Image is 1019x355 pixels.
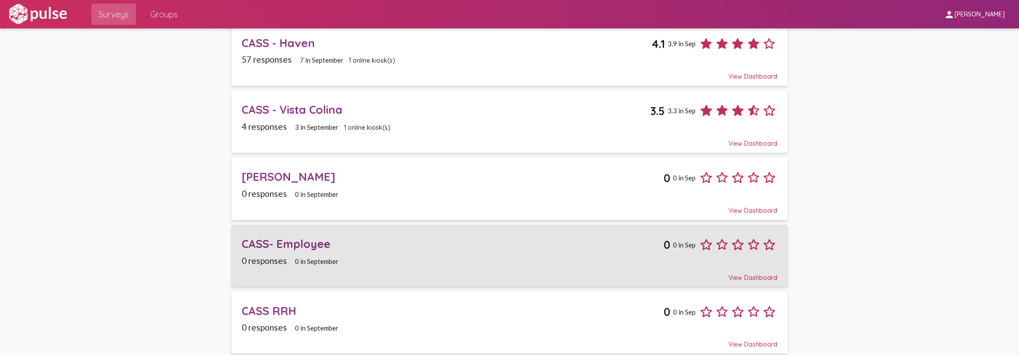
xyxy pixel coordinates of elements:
span: 0 in Sep [673,308,696,316]
div: View Dashboard [242,332,777,348]
a: Groups [143,4,185,25]
span: 0 in September [295,324,338,332]
a: Surveys [92,4,136,25]
span: 3 in September [295,123,338,131]
span: 0 [664,171,670,185]
span: 1 online kiosk(s) [344,124,390,132]
button: [PERSON_NAME] [937,6,1012,22]
span: 0 responses [242,322,287,332]
span: 0 responses [242,188,287,199]
span: Surveys [99,6,129,22]
img: white-logo.svg [7,3,68,25]
a: CASS - Vista Colina3.53.3 in Sep4 responses3 in September1 online kiosk(s)View Dashboard [231,91,788,153]
span: 4 responses [242,121,287,132]
div: CASS- Employee [242,237,664,251]
span: 0 in Sep [673,174,696,182]
a: [PERSON_NAME]00 in Sep0 responses0 in SeptemberView Dashboard [231,158,788,219]
span: 3.3 in Sep [668,107,696,115]
mat-icon: person [944,9,955,20]
div: [PERSON_NAME] [242,170,664,183]
span: 0 [664,305,670,319]
a: CASS - Haven4.13.9 in Sep57 responses7 in September1 online kiosk(s)View Dashboard [231,24,788,86]
span: 7 in September [300,56,343,64]
span: 1 online kiosk(s) [349,56,395,64]
span: 4.1 [652,37,665,51]
a: CASS RRH00 in Sep0 responses0 in SeptemberView Dashboard [231,292,788,354]
span: 3.5 [650,104,665,118]
span: 0 in September [295,190,338,198]
div: CASS - Vista Colina [242,103,650,116]
span: 0 [664,238,670,251]
span: 0 in Sep [673,241,696,249]
div: View Dashboard [242,266,777,282]
div: CASS RRH [242,304,664,318]
span: Groups [150,6,178,22]
span: 0 responses [242,255,287,266]
span: 57 responses [242,54,292,64]
span: 0 in September [295,257,338,265]
div: CASS - Haven [242,36,652,50]
div: View Dashboard [242,132,777,148]
div: View Dashboard [242,199,777,215]
span: [PERSON_NAME] [955,11,1005,19]
div: View Dashboard [242,64,777,80]
span: 3.9 in Sep [668,40,696,48]
a: CASS- Employee00 in Sep0 responses0 in SeptemberView Dashboard [231,225,788,287]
